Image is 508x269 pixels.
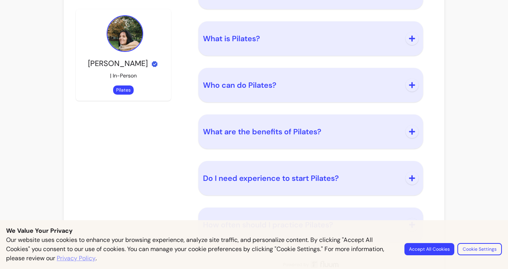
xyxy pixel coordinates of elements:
[203,34,260,43] span: What is Pilates?
[203,166,419,191] button: Do I need experience to start Pilates?
[203,72,419,98] button: Who can do Pilates?
[6,226,502,235] p: We Value Your Privacy
[203,127,321,137] span: What are the benefits of Pilates?
[110,72,137,79] p: | In-Person
[57,254,96,263] a: Privacy Policy
[457,243,502,255] button: Cookie Settings
[107,15,143,52] img: Provider image
[203,173,339,183] span: Do I need experience to start Pilates?
[203,220,333,230] span: How often should I practice Pilates?
[88,58,148,68] span: [PERSON_NAME]
[203,212,419,237] button: How often should I practice Pilates?
[203,119,419,144] button: What are the benefits of Pilates?
[203,80,276,90] span: Who can do Pilates?
[116,87,131,93] span: Pilates
[6,235,395,263] p: Our website uses cookies to enhance your browsing experience, analyze site traffic, and personali...
[404,243,454,255] button: Accept All Cookies
[203,26,419,51] button: What is Pilates?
